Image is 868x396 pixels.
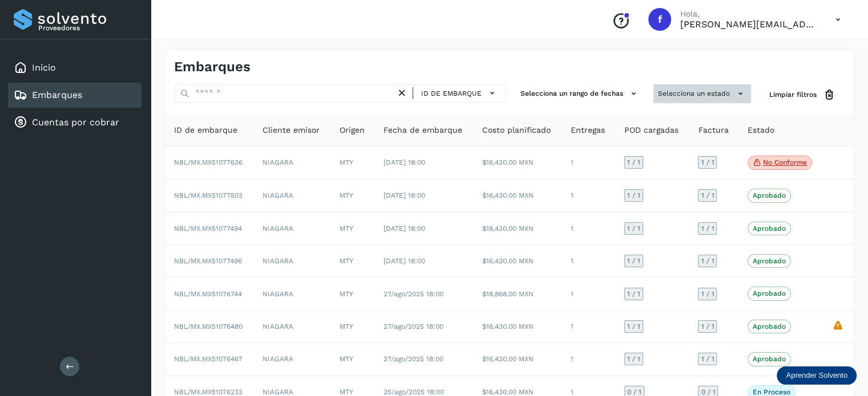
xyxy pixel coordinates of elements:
[769,89,817,100] span: Limpiar filtros
[330,146,374,180] td: MTY
[330,311,374,343] td: MTY
[562,311,615,343] td: 1
[748,124,774,136] span: Estado
[701,159,714,166] span: 1 / 1
[473,213,562,245] td: $16,430.00 MXN
[701,291,714,297] span: 1 / 1
[571,124,605,136] span: Entregas
[330,179,374,212] td: MTY
[174,124,237,136] span: ID de embarque
[253,245,330,277] td: NIAGARA
[418,85,502,101] button: ID de embarque
[253,179,330,212] td: NIAGARA
[562,146,615,180] td: 1
[174,191,243,199] span: NBL/MX.MX51077503
[753,191,786,199] p: Aprobado
[482,124,551,136] span: Costo planificado
[383,191,425,199] span: [DATE] 18:00
[698,124,728,136] span: Factura
[330,245,374,277] td: MTY
[562,179,615,212] td: 1
[253,311,330,343] td: NIAGARA
[562,277,615,310] td: 1
[174,322,243,330] span: NBL/MX.MX51076480
[562,343,615,375] td: 1
[653,84,751,103] button: Selecciona un estado
[760,84,845,105] button: Limpiar filtros
[627,291,640,297] span: 1 / 1
[753,388,790,396] p: En proceso
[32,89,82,100] a: Embarques
[8,55,142,80] div: Inicio
[174,355,243,363] span: NBL/MX.MX51076467
[383,290,443,298] span: 27/ago/2025 18:00
[627,389,641,395] span: 0 / 1
[383,224,425,232] span: [DATE] 18:00
[627,356,640,362] span: 1 / 1
[330,213,374,245] td: MTY
[473,179,562,212] td: $16,430.00 MXN
[330,343,374,375] td: MTY
[753,289,786,297] p: Aprobado
[340,124,365,136] span: Origen
[473,245,562,277] td: $16,430.00 MXN
[786,371,847,380] p: Aprender Solvento
[701,258,714,264] span: 1 / 1
[253,213,330,245] td: NIAGARA
[383,388,444,396] span: 25/ago/2025 18:00
[8,110,142,135] div: Cuentas por cobrar
[753,224,786,232] p: Aprobado
[174,224,242,232] span: NBL/MX.MX51077494
[753,355,786,363] p: Aprobado
[627,323,640,330] span: 1 / 1
[174,388,243,396] span: NBL/MX.MX51076233
[383,322,443,330] span: 27/ago/2025 18:00
[627,192,640,199] span: 1 / 1
[253,146,330,180] td: NIAGARA
[562,213,615,245] td: 1
[753,322,786,330] p: Aprobado
[473,343,562,375] td: $16,430.00 MXN
[627,225,640,232] span: 1 / 1
[32,117,119,128] a: Cuentas por cobrar
[473,277,562,310] td: $18,868.00 MXN
[777,366,857,385] div: Aprender Solvento
[174,290,242,298] span: NBL/MX.MX51076744
[174,59,251,75] h4: Embarques
[174,158,243,166] span: NBL/MX.MX51077636
[624,124,679,136] span: POD cargadas
[680,9,817,19] p: Hola,
[8,83,142,108] div: Embarques
[253,277,330,310] td: NIAGARA
[473,311,562,343] td: $16,430.00 MXN
[383,257,425,265] span: [DATE] 18:00
[473,146,562,180] td: $16,430.00 MXN
[763,158,807,166] p: No conforme
[253,343,330,375] td: NIAGARA
[330,277,374,310] td: MTY
[753,257,786,265] p: Aprobado
[701,192,714,199] span: 1 / 1
[627,159,640,166] span: 1 / 1
[701,323,714,330] span: 1 / 1
[516,84,644,103] button: Selecciona un rango de fechas
[627,258,640,264] span: 1 / 1
[38,24,137,32] p: Proveedores
[383,158,425,166] span: [DATE] 18:00
[32,62,56,73] a: Inicio
[263,124,320,136] span: Cliente emisor
[701,356,714,362] span: 1 / 1
[680,19,817,30] p: flor.compean@gruporeyes.com.mx
[421,88,482,99] span: ID de embarque
[174,257,242,265] span: NBL/MX.MX51077496
[383,355,443,363] span: 27/ago/2025 18:00
[701,225,714,232] span: 1 / 1
[701,389,715,395] span: 0 / 1
[562,245,615,277] td: 1
[383,124,462,136] span: Fecha de embarque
